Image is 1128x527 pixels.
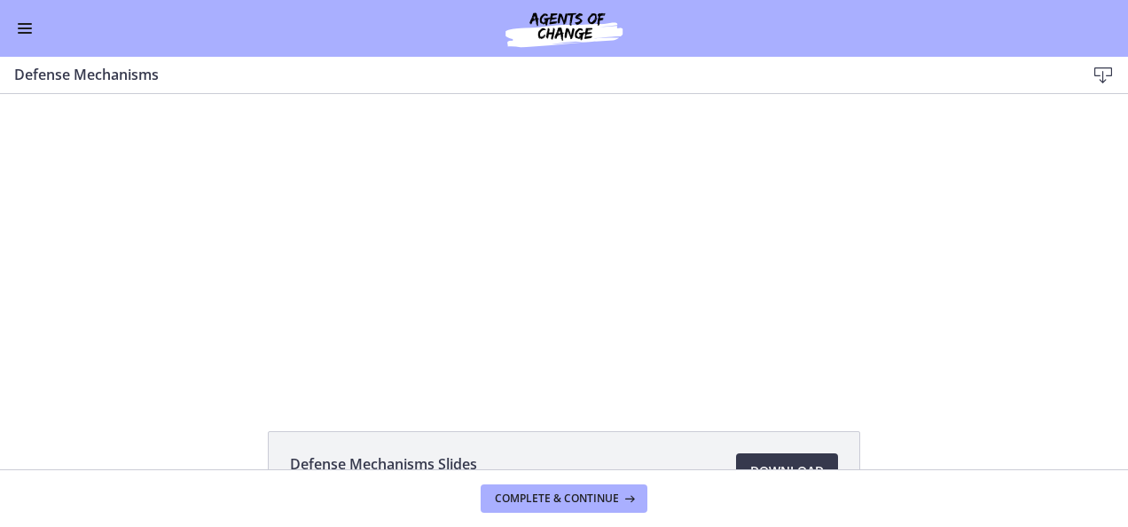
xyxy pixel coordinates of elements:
span: Defense Mechanisms Slides [290,453,477,475]
span: Download [750,460,824,482]
button: Enable menu [14,18,35,39]
a: Download [736,453,838,489]
span: Complete & continue [495,492,619,506]
img: Agents of Change Social Work Test Prep [458,7,670,50]
button: Complete & continue [481,484,647,513]
h3: Defense Mechanisms [14,64,1057,85]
